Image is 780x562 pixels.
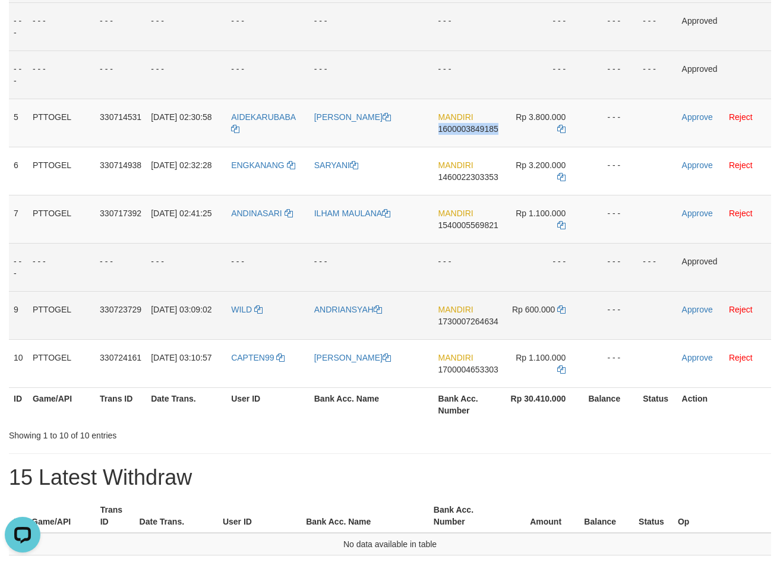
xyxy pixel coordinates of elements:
th: Amount [497,499,579,533]
td: - - - [310,243,434,291]
th: Game/API [27,499,96,533]
td: - - - [146,2,226,50]
h1: 15 Latest Withdraw [9,466,771,490]
span: ENGKANANG [231,160,284,170]
span: [DATE] 02:30:58 [151,112,211,122]
td: - - - [28,50,95,99]
span: 330717392 [100,209,141,218]
a: Approve [682,209,713,218]
td: - - - [434,50,503,99]
a: Approve [682,353,713,362]
td: - - - [583,195,638,243]
td: No data available in table [9,533,771,555]
span: Rp 600.000 [512,305,555,314]
th: Trans ID [96,499,135,533]
td: 10 [9,339,28,387]
td: Approved [677,50,771,99]
span: [DATE] 03:09:02 [151,305,211,314]
a: Approve [682,305,713,314]
a: CAPTEN99 [231,353,285,362]
td: - - - [638,243,677,291]
a: Copy 600000 to clipboard [557,305,566,314]
span: 330714531 [100,112,141,122]
a: [PERSON_NAME] [314,112,391,122]
td: Approved [677,2,771,50]
td: - - - [583,99,638,147]
span: MANDIRI [438,112,473,122]
td: 5 [9,99,28,147]
span: MANDIRI [438,353,473,362]
td: - - - [226,50,310,99]
td: - - - [9,2,28,50]
span: 330724161 [100,353,141,362]
a: Reject [729,209,753,218]
td: - - - [226,2,310,50]
th: Trans ID [95,387,146,421]
span: Copy 1600003849185 to clipboard [438,124,498,134]
td: - - - [95,2,146,50]
span: MANDIRI [438,209,473,218]
th: ID [9,499,27,533]
a: ANDRIANSYAH [314,305,382,314]
td: - - - [28,243,95,291]
td: PTTOGEL [28,99,95,147]
a: Approve [682,160,713,170]
td: PTTOGEL [28,195,95,243]
td: - - - [146,50,226,99]
a: ILHAM MAULANA [314,209,390,218]
th: Rp 30.410.000 [503,387,583,421]
a: Reject [729,305,753,314]
a: Copy 1100000 to clipboard [557,365,566,374]
a: Approve [682,112,713,122]
td: - - - [503,50,583,99]
span: Copy 1460022303353 to clipboard [438,172,498,182]
a: ANDINASARI [231,209,292,218]
span: MANDIRI [438,160,473,170]
a: SARYANI [314,160,358,170]
span: Copy 1540005569821 to clipboard [438,220,498,230]
td: - - - [146,243,226,291]
td: - - - [503,243,583,291]
td: 9 [9,291,28,339]
td: 6 [9,147,28,195]
th: Action [677,387,771,421]
span: Copy 1730007264634 to clipboard [438,317,498,326]
a: WILD [231,305,263,314]
span: Rp 3.800.000 [516,112,566,122]
span: [DATE] 02:32:28 [151,160,211,170]
td: PTTOGEL [28,147,95,195]
th: Bank Acc. Number [429,499,498,533]
span: ANDINASARI [231,209,282,218]
span: MANDIRI [438,305,473,314]
td: - - - [638,50,677,99]
td: - - - [583,2,638,50]
td: PTTOGEL [28,339,95,387]
th: Date Trans. [135,499,218,533]
span: 330723729 [100,305,141,314]
th: Balance [579,499,634,533]
span: 330714938 [100,160,141,170]
td: - - - [95,50,146,99]
th: Game/API [28,387,95,421]
th: User ID [226,387,310,421]
td: - - - [95,243,146,291]
th: Bank Acc. Name [301,499,429,533]
td: Approved [677,243,771,291]
td: PTTOGEL [28,291,95,339]
th: Op [673,499,771,533]
td: - - - [583,147,638,195]
td: - - - [226,243,310,291]
th: User ID [218,499,301,533]
th: Status [634,499,673,533]
td: - - - [310,50,434,99]
td: - - - [583,291,638,339]
td: - - - [28,2,95,50]
td: - - - [583,50,638,99]
th: Status [638,387,677,421]
div: Showing 1 to 10 of 10 entries [9,425,316,441]
th: Balance [583,387,638,421]
span: Rp 1.100.000 [516,209,566,218]
td: - - - [9,50,28,99]
button: Open LiveChat chat widget [5,5,40,40]
td: - - - [9,243,28,291]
